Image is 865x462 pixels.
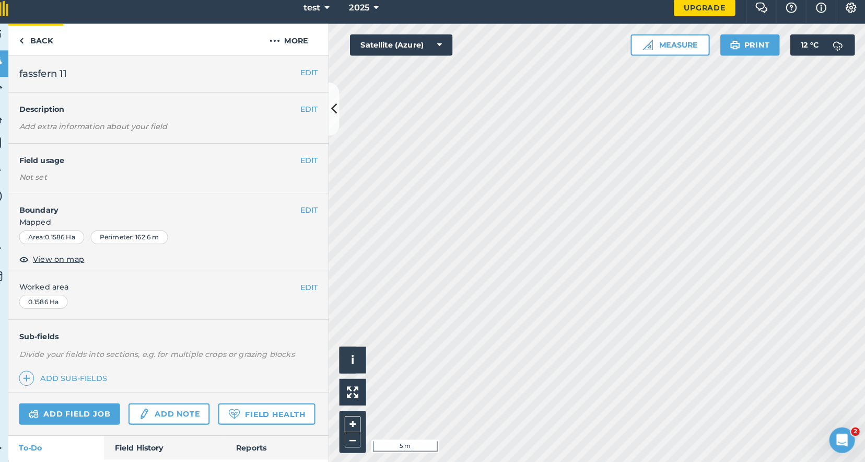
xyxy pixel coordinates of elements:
span: i [361,354,365,367]
span: fassfern 11 [37,73,84,88]
a: Add note [144,403,223,424]
a: Field Health [231,403,326,424]
button: + [355,415,371,431]
div: Not set [37,176,329,187]
span: View on map [50,256,100,268]
button: Satellite (Azure) [360,42,461,63]
span: 2 [851,426,859,435]
img: svg+xml;base64,PD94bWwgdmVyc2lvbj0iMS4wIiBlbmNvZGluZz0idXRmLTgiPz4KPCEtLSBHZW5lcmF0b3I6IEFkb2JlIE... [46,407,56,420]
img: svg+xml;base64,PD94bWwgdmVyc2lvbj0iMS4wIiBlbmNvZGluZz0idXRmLTgiPz4KPCEtLSBHZW5lcmF0b3I6IEFkb2JlIE... [6,192,20,208]
a: Add sub-fields [37,371,127,386]
a: Reports [239,435,340,458]
span: Worked area [37,283,329,295]
img: svg+xml;base64,PD94bWwgdmVyc2lvbj0iMS4wIiBlbmNvZGluZz0idXRmLTgiPz4KPCEtLSBHZW5lcmF0b3I6IEFkb2JlIE... [6,245,20,260]
h4: Description [37,109,329,121]
span: 12 ° C [802,42,819,63]
img: svg+xml;base64,PHN2ZyB4bWxucz0iaHR0cDovL3d3dy53My5vcmcvMjAwMC9zdmciIHdpZHRoPSI1NiIgaGVpZ2h0PSI2MC... [6,62,20,77]
img: svg+xml;base64,PD94bWwgdmVyc2lvbj0iMS4wIiBlbmNvZGluZz0idXRmLTgiPz4KPCEtLSBHZW5lcmF0b3I6IEFkb2JlIE... [6,271,20,286]
img: Ruler icon [647,47,657,57]
button: Measure [635,42,712,63]
span: 2025 [359,9,379,22]
img: svg+xml;base64,PD94bWwgdmVyc2lvbj0iMS4wIiBlbmNvZGluZz0idXRmLTgiPz4KPCEtLSBHZW5lcmF0b3I6IEFkb2JlIE... [6,218,20,234]
img: svg+xml;base64,PHN2ZyB4bWxucz0iaHR0cDovL3d3dy53My5vcmcvMjAwMC9zdmciIHdpZHRoPSIxNyIgaGVpZ2h0PSIxNy... [816,9,827,22]
button: EDIT [312,159,329,171]
img: svg+xml;base64,PD94bWwgdmVyc2lvbj0iMS4wIiBlbmNvZGluZz0idXRmLTgiPz4KPCEtLSBHZW5lcmF0b3I6IEFkb2JlIE... [6,441,20,451]
button: 12 °C [791,42,855,63]
button: More [261,31,340,62]
button: EDIT [312,109,329,121]
a: Field History [120,435,238,458]
img: svg+xml;base64,PD94bWwgdmVyc2lvbj0iMS4wIiBlbmNvZGluZz0idXRmLTgiPz4KPCEtLSBHZW5lcmF0b3I6IEFkb2JlIE... [6,88,20,103]
h4: Boundary [26,198,312,220]
span: Mapped [26,220,340,232]
div: Area : 0.1586 Ha [37,234,100,247]
a: Upgrade [677,7,738,24]
a: To-Do [26,435,120,458]
h4: Field usage [37,159,312,171]
a: Back [26,31,80,62]
button: – [355,431,371,446]
button: EDIT [312,73,329,85]
div: Perimeter : 162.6 m [107,234,182,247]
img: svg+xml;base64,PHN2ZyB4bWxucz0iaHR0cDovL3d3dy53My5vcmcvMjAwMC9zdmciIHdpZHRoPSIyMCIgaGVpZ2h0PSIyNC... [282,42,292,54]
img: svg+xml;base64,PHN2ZyB4bWxucz0iaHR0cDovL3d3dy53My5vcmcvMjAwMC9zdmciIHdpZHRoPSIxOCIgaGVpZ2h0PSIyNC... [37,256,46,268]
iframe: Intercom live chat [829,426,855,452]
em: Add extra information about your field [37,127,182,136]
img: svg+xml;base64,PD94bWwgdmVyc2lvbj0iMS4wIiBlbmNvZGluZz0idXRmLTgiPz4KPCEtLSBHZW5lcmF0b3I6IEFkb2JlIE... [153,407,165,420]
img: A question mark icon [786,10,799,21]
img: svg+xml;base64,PHN2ZyB4bWxucz0iaHR0cDovL3d3dy53My5vcmcvMjAwMC9zdmciIHdpZHRoPSI1NiIgaGVpZ2h0PSI2MC... [6,140,20,156]
h4: Sub-fields [26,332,340,343]
img: svg+xml;base64,PD94bWwgdmVyc2lvbj0iMS4wIiBlbmNvZGluZz0idXRmLTgiPz4KPCEtLSBHZW5lcmF0b3I6IEFkb2JlIE... [6,166,20,182]
button: EDIT [312,283,329,295]
img: fieldmargin Logo [10,7,26,24]
img: svg+xml;base64,PD94bWwgdmVyc2lvbj0iMS4wIiBlbmNvZGluZz0idXRmLTgiPz4KPCEtLSBHZW5lcmF0b3I6IEFkb2JlIE... [827,42,848,63]
img: svg+xml;base64,PHN2ZyB4bWxucz0iaHR0cDovL3d3dy53My5vcmcvMjAwMC9zdmciIHdpZHRoPSIxNCIgaGVpZ2h0PSIyNC... [40,372,48,385]
img: Two speech bubbles overlapping with the left bubble in the forefront [757,10,769,21]
button: Print [723,42,781,63]
img: A cog icon [845,10,857,21]
button: i [350,348,376,374]
img: Four arrows, one pointing top left, one top right, one bottom right and the last bottom left [357,386,369,398]
img: svg+xml;base64,PHN2ZyB4bWxucz0iaHR0cDovL3d3dy53My5vcmcvMjAwMC9zdmciIHdpZHRoPSI5IiBoZWlnaHQ9IjI0Ii... [37,42,41,54]
img: svg+xml;base64,PD94bWwgdmVyc2lvbj0iMS4wIiBlbmNvZGluZz0idXRmLTgiPz4KPCEtLSBHZW5lcmF0b3I6IEFkb2JlIE... [6,36,20,51]
em: Divide your fields into sections, e.g. for multiple crops or grazing blocks [37,350,306,360]
a: Add field job [37,403,135,424]
img: svg+xml;base64,PHN2ZyB4bWxucz0iaHR0cDovL3d3dy53My5vcmcvMjAwMC9zdmciIHdpZHRoPSI1NiIgaGVpZ2h0PSI2MC... [6,114,20,130]
img: svg+xml;base64,PHN2ZyB4bWxucz0iaHR0cDovL3d3dy53My5vcmcvMjAwMC9zdmciIHdpZHRoPSIxOSIgaGVpZ2h0PSIyNC... [732,46,742,59]
div: 0.1586 Ha [37,297,84,310]
button: View on map [37,256,100,268]
button: EDIT [312,208,329,220]
span: test [314,9,331,22]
